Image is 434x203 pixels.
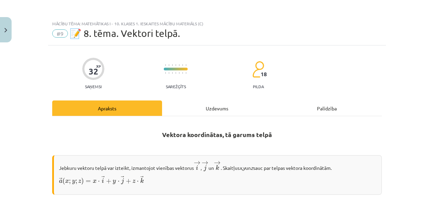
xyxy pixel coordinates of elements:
[69,180,71,184] span: ;
[243,165,245,171] i: y
[162,100,272,116] div: Uzdevums
[175,72,176,74] img: icon-short-line-57e1e144782c952c97e751825c79c345078a6d821885a25fce030b3d8c18986b.svg
[196,165,198,170] span: i
[52,100,162,116] div: Apraksts
[62,178,65,185] span: (
[140,178,144,183] span: k
[101,176,105,181] span: →
[162,131,272,138] b: Vektora koordinātas, tā garums telpā
[140,176,144,181] span: →
[72,180,75,184] span: y
[182,72,183,74] img: icon-short-line-57e1e144782c952c97e751825c79c345078a6d821885a25fce030b3d8c18986b.svg
[251,165,253,171] i: z
[98,181,100,183] span: ⋅
[214,161,221,165] span: →
[240,165,242,171] i: x
[216,165,219,170] span: k
[70,28,180,39] span: 📝 8. tēma. Vektori telpā.
[186,72,186,74] img: icon-short-line-57e1e144782c952c97e751825c79c345078a6d821885a25fce030b3d8c18986b.svg
[204,165,206,171] span: j
[186,64,186,66] img: icon-short-line-57e1e144782c952c97e751825c79c345078a6d821885a25fce030b3d8c18986b.svg
[166,84,186,89] p: Sarežģīts
[165,64,166,66] img: icon-short-line-57e1e144782c952c97e751825c79c345078a6d821885a25fce030b3d8c18986b.svg
[121,176,124,181] span: →
[81,178,84,185] span: )
[52,21,382,26] div: Mācību tēma: Matemātikas i - 10. klases 1. ieskaites mācību materiāls (c)
[59,161,376,172] p: Jebkuru vektoru telpā var izteikt, izmantojot vienības vektorus , un . Skaitļus , un sauc par tel...
[4,28,7,32] img: icon-close-lesson-0947bae3869378f0d4975bcd49f059093ad1ed9edebbc8119c70593378902aed.svg
[121,178,124,184] span: j
[126,179,131,184] span: +
[172,72,173,74] img: icon-short-line-57e1e144782c952c97e751825c79c345078a6d821885a25fce030b3d8c18986b.svg
[202,161,208,165] span: →
[59,178,62,182] span: →
[261,71,267,77] span: 18
[194,161,201,165] span: →
[172,64,173,66] img: icon-short-line-57e1e144782c952c97e751825c79c345078a6d821885a25fce030b3d8c18986b.svg
[165,72,166,74] img: icon-short-line-57e1e144782c952c97e751825c79c345078a6d821885a25fce030b3d8c18986b.svg
[272,100,382,116] div: Palīdzība
[169,72,169,74] img: icon-short-line-57e1e144782c952c97e751825c79c345078a6d821885a25fce030b3d8c18986b.svg
[75,180,77,184] span: ;
[182,64,183,66] img: icon-short-line-57e1e144782c952c97e751825c79c345078a6d821885a25fce030b3d8c18986b.svg
[137,181,139,183] span: ⋅
[82,84,104,89] p: Saņemsi
[93,180,97,183] span: x
[106,179,111,184] span: +
[96,64,101,68] span: XP
[118,181,119,183] span: ⋅
[113,180,116,184] span: y
[89,67,98,76] div: 32
[59,180,62,183] span: a
[253,84,264,89] p: pilda
[169,64,169,66] img: icon-short-line-57e1e144782c952c97e751825c79c345078a6d821885a25fce030b3d8c18986b.svg
[102,178,104,183] span: i
[78,180,81,183] span: z
[65,180,69,183] span: x
[86,180,91,183] span: =
[52,29,68,38] span: #9
[252,61,264,78] img: students-c634bb4e5e11cddfef0936a35e636f08e4e9abd3cc4e673bd6f9a4125e45ecb1.svg
[132,180,135,183] span: z
[175,64,176,66] img: icon-short-line-57e1e144782c952c97e751825c79c345078a6d821885a25fce030b3d8c18986b.svg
